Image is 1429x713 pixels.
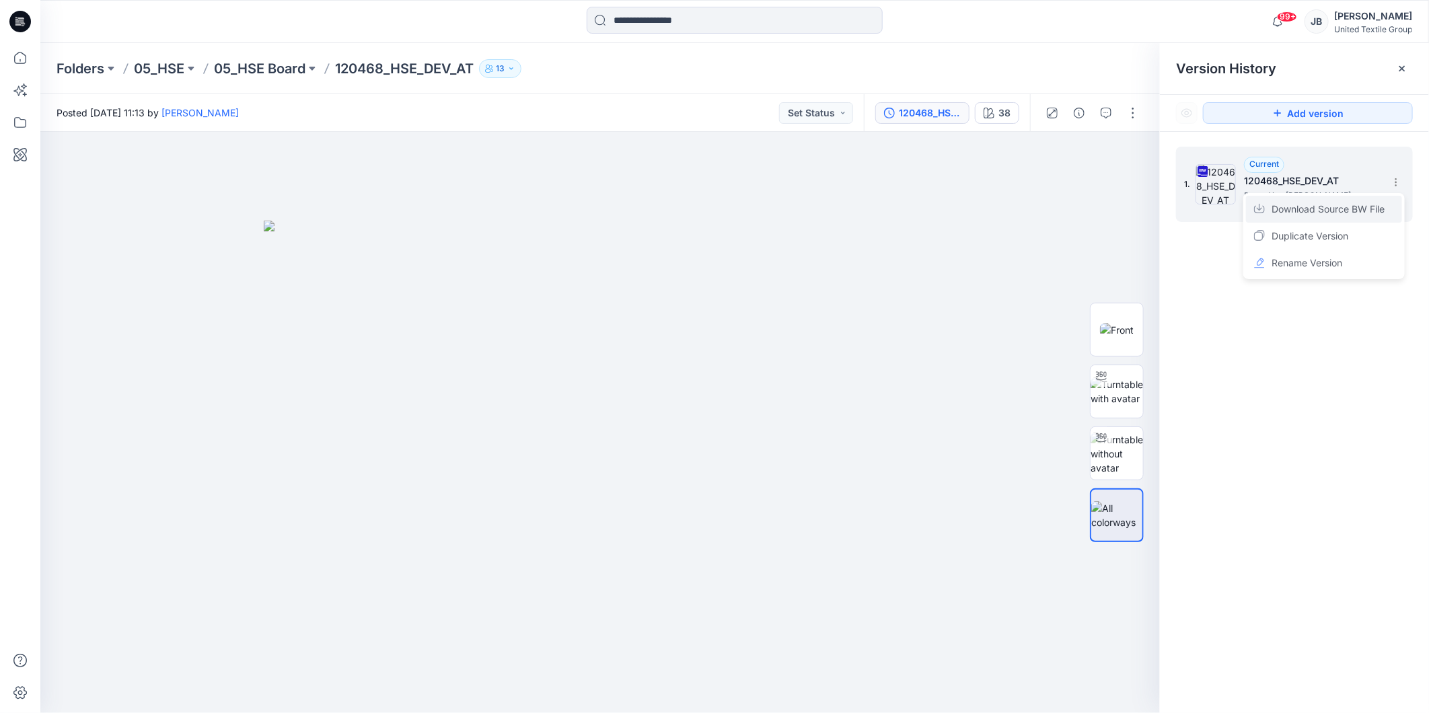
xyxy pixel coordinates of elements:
img: All colorways [1091,501,1142,529]
span: Current [1249,159,1279,169]
div: United Textile Group [1334,24,1412,34]
div: [PERSON_NAME] [1334,8,1412,24]
span: Duplicate Version [1272,228,1348,244]
img: 120468_HSE_DEV_AT [1196,164,1236,204]
img: Front [1100,323,1134,337]
span: Download Source BW File [1272,201,1385,217]
button: Details [1068,102,1090,124]
p: 13 [496,61,505,76]
a: Folders [57,59,104,78]
a: 05_HSE Board [214,59,305,78]
a: [PERSON_NAME] [161,107,239,118]
button: Close [1397,63,1407,74]
div: 38 [998,106,1011,120]
div: 120468_HSE_DEV_AT [899,106,961,120]
span: Version History [1176,61,1276,77]
span: 1. [1184,178,1190,190]
button: 13 [479,59,521,78]
button: Add version [1203,102,1413,124]
button: Show Hidden Versions [1176,102,1198,124]
button: 120468_HSE_DEV_AT [875,102,969,124]
img: Turntable without avatar [1091,433,1143,475]
p: 120468_HSE_DEV_AT [335,59,474,78]
img: Turntable with avatar [1091,377,1143,406]
span: Posted [DATE] 11:13 by [57,106,239,120]
h5: 120468_HSE_DEV_AT [1244,173,1379,189]
span: Posted by: Anastasija Trusakova [1244,189,1379,202]
button: 38 [975,102,1019,124]
a: 05_HSE [134,59,184,78]
span: Rename Version [1272,255,1342,271]
img: eyJhbGciOiJIUzI1NiIsImtpZCI6IjAiLCJzbHQiOiJzZXMiLCJ0eXAiOiJKV1QifQ.eyJkYXRhIjp7InR5cGUiOiJzdG9yYW... [264,221,937,713]
span: 99+ [1277,11,1297,22]
div: JB [1305,9,1329,34]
